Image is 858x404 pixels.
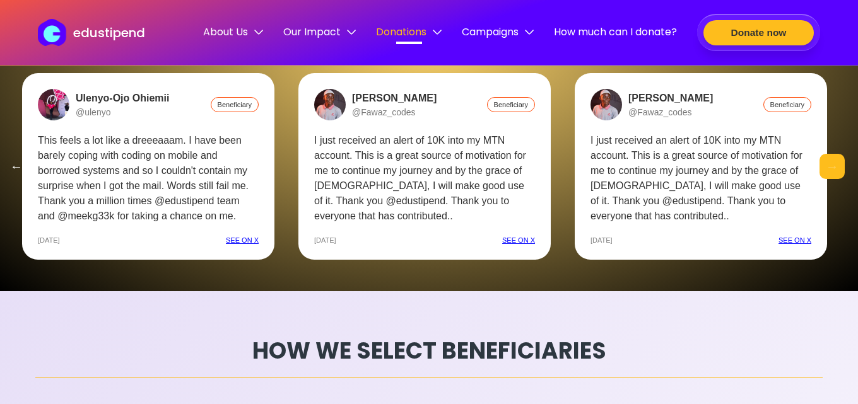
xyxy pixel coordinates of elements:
[591,89,622,120] img: Fawaz Abdulramon
[73,23,145,42] p: edustipend
[525,28,534,37] img: down
[76,107,169,117] p: @ulenyo
[487,97,535,112] p: Beneficiary
[779,236,811,244] a: See on X
[352,107,437,117] p: @Fawaz_codes
[763,97,811,112] p: Beneficiary
[376,24,442,40] span: Donations
[211,97,259,112] p: Beneficiary
[347,28,356,37] img: down
[352,93,437,104] p: [PERSON_NAME]
[591,236,613,244] span: [DATE]
[38,133,259,224] div: This feels a lot like a dreeeaaam. I have been barely coping with coding on mobile and borrowed s...
[554,24,677,42] a: How much can I donate?
[254,28,263,37] img: down
[820,154,845,179] button: Next
[591,133,811,224] div: I just received an alert of 10K into my MTN account. This is a great source of motivation for me ...
[314,133,535,224] div: I just received an alert of 10K into my MTN account. This is a great source of motivation for me ...
[4,154,29,179] button: Previous
[502,236,535,244] a: See on X
[38,236,60,244] span: [DATE]
[38,19,144,46] a: edustipend logoedustipend
[283,24,356,40] span: Our Impact
[628,107,713,117] p: @Fawaz_codes
[697,14,820,51] a: Donate now
[628,93,713,104] p: [PERSON_NAME]
[462,24,534,40] span: Campaigns
[203,24,263,40] span: About Us
[35,342,823,361] h1: HOW WE SELECT BENEFICIARIES
[314,89,346,120] img: Fawaz Abdulramon
[38,19,72,46] img: edustipend logo
[314,236,336,244] span: [DATE]
[226,236,259,244] a: See on X
[554,24,677,40] span: How much can I donate?
[433,28,442,37] img: down
[76,93,169,104] p: Ulenyo-Ojo Ohiemii
[703,20,814,45] button: Donate now
[38,89,69,120] img: Ulenyo-Ojo Ohiemii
